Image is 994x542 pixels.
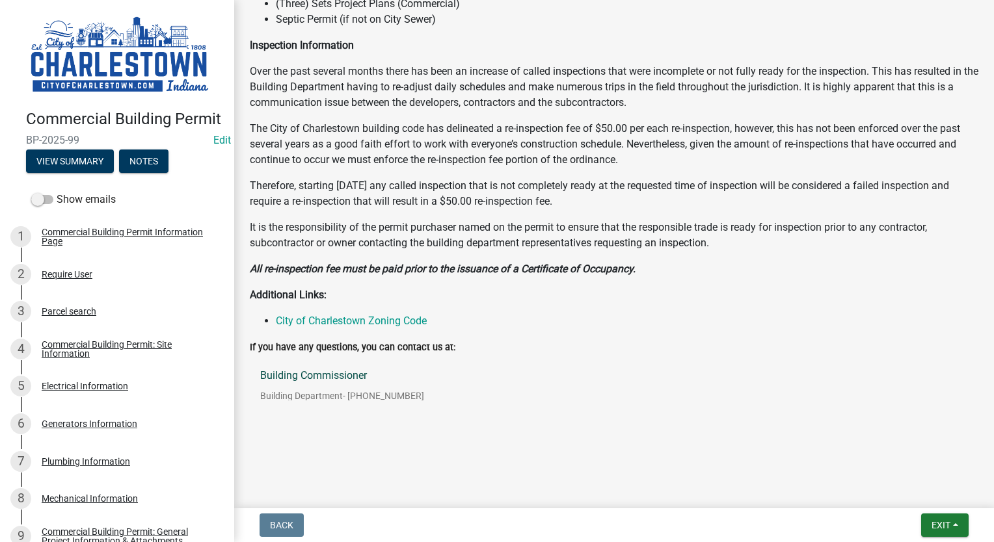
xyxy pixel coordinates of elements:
[260,370,424,381] p: Building Commissioner
[26,110,224,129] h4: Commercial Building Permit
[270,520,293,530] span: Back
[250,220,978,251] p: It is the responsibility of the permit purchaser named on the permit to ensure that the responsib...
[26,149,114,173] button: View Summary
[42,307,96,316] div: Parcel search
[10,301,31,322] div: 3
[119,149,168,173] button: Notes
[250,289,327,301] strong: Additional Links:
[260,513,304,537] button: Back
[276,12,978,27] li: Septic Permit (if not on City Sewer)
[250,263,636,275] strong: All re-inspection fee must be paid prior to the issuance of a Certificate of Occupancy.
[42,381,128,391] div: Electrical Information
[26,134,208,146] span: BP-2025-99
[932,520,950,530] span: Exit
[213,134,231,146] wm-modal-confirm: Edit Application Number
[42,457,130,466] div: Plumbing Information
[42,270,92,279] div: Require User
[213,134,231,146] a: Edit
[42,494,138,503] div: Mechanical Information
[10,413,31,434] div: 6
[250,39,354,51] strong: Inspection Information
[10,451,31,472] div: 7
[276,315,427,327] a: City of Charlestown Zoning Code
[921,513,969,537] button: Exit
[31,192,116,207] label: Show emails
[250,178,978,209] p: Therefore, starting [DATE] any called inspection that is not completely ready at the requested ti...
[26,14,213,96] img: City of Charlestown, Indiana
[10,488,31,509] div: 8
[343,391,424,401] span: - [PHONE_NUMBER]
[250,343,455,352] label: If you have any questions, you can contact us at:
[10,226,31,247] div: 1
[250,64,978,110] p: Over the past several months there has been an increase of called inspections that were incomplet...
[10,376,31,396] div: 5
[250,121,978,168] p: The City of Charlestown building code has delineated a re-inspection fee of $50.00 per each re-in...
[260,391,445,400] p: Building Department
[119,157,168,167] wm-modal-confirm: Notes
[42,419,137,428] div: Generators Information
[42,227,213,246] div: Commercial Building Permit Information Page
[10,339,31,359] div: 4
[250,360,978,421] a: Building CommissionerBuilding Department- [PHONE_NUMBER]
[10,264,31,285] div: 2
[26,157,114,167] wm-modal-confirm: Summary
[42,340,213,358] div: Commercial Building Permit: Site Information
